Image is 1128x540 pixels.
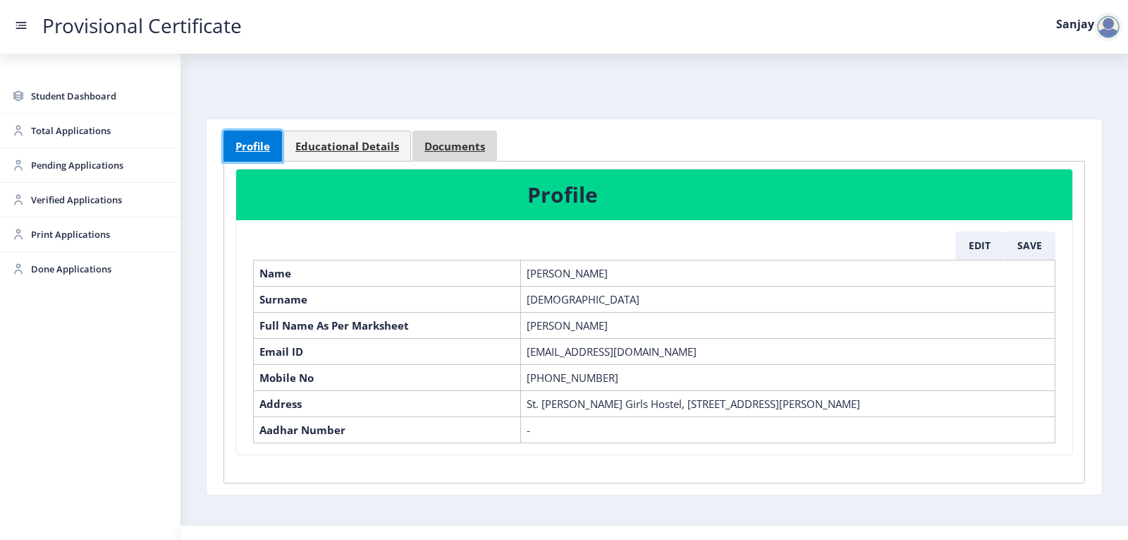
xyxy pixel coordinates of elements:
td: [DEMOGRAPHIC_DATA] [521,286,1055,312]
span: Verified Applications [31,191,169,208]
label: Sanjay [1056,18,1094,30]
span: Total Applications [31,122,169,139]
span: Documents [424,141,485,152]
span: Done Applications [31,260,169,277]
button: Edit [955,232,1004,260]
span: Print Applications [31,226,169,243]
td: [PERSON_NAME] [521,312,1055,338]
td: - [521,416,1055,443]
td: St. [PERSON_NAME] Girls Hostel, [STREET_ADDRESS][PERSON_NAME] [521,390,1055,416]
td: [EMAIL_ADDRESS][DOMAIN_NAME] [521,338,1055,364]
th: Full Name As Per Marksheet [254,312,521,338]
span: Pending Applications [31,157,169,174]
th: Email ID [254,338,521,364]
button: Save [1004,232,1055,260]
th: Surname [254,286,521,312]
a: Provisional Certificate [28,18,256,33]
th: Aadhar Number [254,416,521,443]
th: Mobile No [254,364,521,390]
span: Profile [235,141,270,152]
td: [PHONE_NUMBER] [521,364,1055,390]
td: [PERSON_NAME] [521,260,1055,286]
th: Address [254,390,521,416]
span: Student Dashboard [31,88,169,104]
th: Name [254,260,521,286]
span: Educational Details [295,141,399,152]
h3: Profile [527,181,850,209]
